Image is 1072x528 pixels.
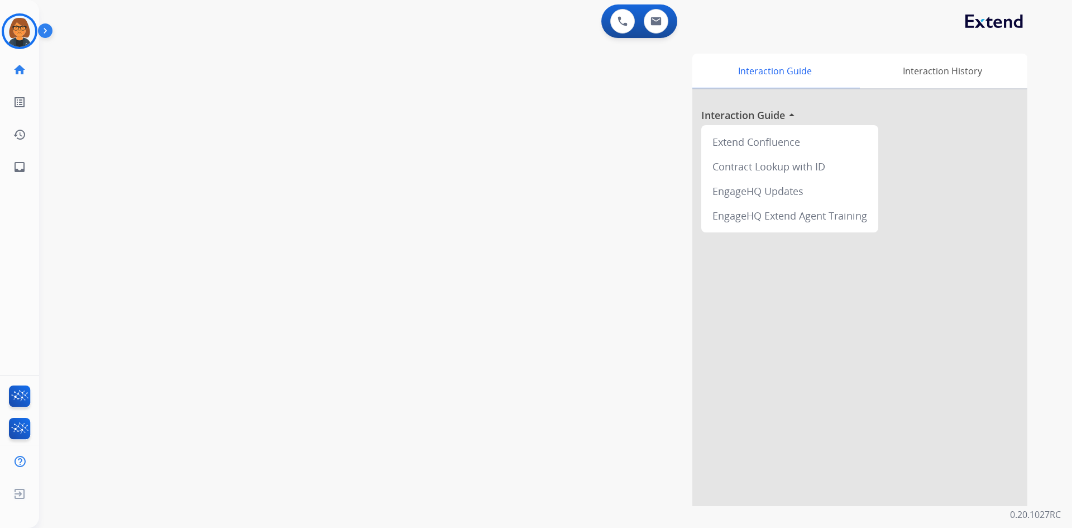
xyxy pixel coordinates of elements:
mat-icon: list_alt [13,96,26,109]
mat-icon: home [13,63,26,77]
div: EngageHQ Updates [706,179,874,203]
div: Interaction History [857,54,1027,88]
div: EngageHQ Extend Agent Training [706,203,874,228]
img: avatar [4,16,35,47]
mat-icon: inbox [13,160,26,174]
div: Extend Confluence [706,130,874,154]
div: Interaction Guide [692,54,857,88]
mat-icon: history [13,128,26,141]
div: Contract Lookup with ID [706,154,874,179]
p: 0.20.1027RC [1010,508,1061,521]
